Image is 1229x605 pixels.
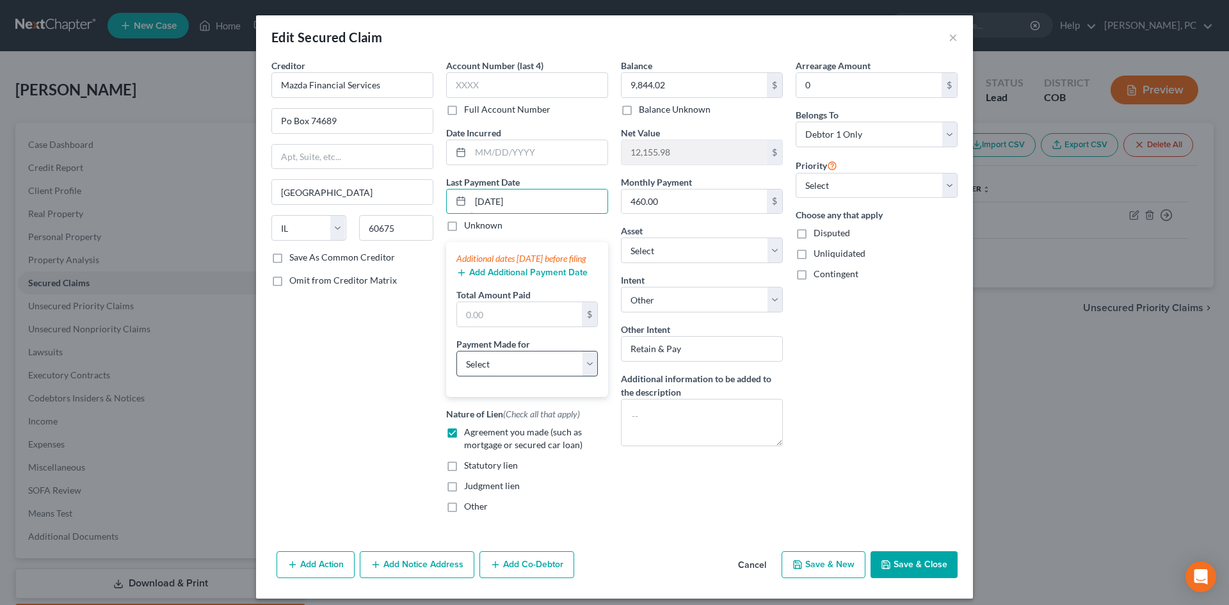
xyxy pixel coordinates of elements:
input: 0.00 [622,73,767,97]
input: Apt, Suite, etc... [272,145,433,169]
button: × [949,29,958,45]
label: Payment Made for [456,337,530,351]
label: Full Account Number [464,103,550,116]
label: Date Incurred [446,126,501,140]
input: 0.00 [796,73,942,97]
span: Omit from Creditor Matrix [289,275,397,286]
input: Enter zip... [359,215,434,241]
button: Add Additional Payment Date [456,268,588,278]
button: Cancel [728,553,776,578]
label: Save As Common Creditor [289,251,395,264]
label: Nature of Lien [446,407,580,421]
span: Judgment lien [464,480,520,491]
div: $ [767,73,782,97]
button: Add Co-Debtor [479,551,574,578]
label: Last Payment Date [446,175,520,189]
div: Additional dates [DATE] before filing [456,252,598,265]
input: Search creditor by name... [271,72,433,98]
label: Additional information to be added to the description [621,372,783,399]
span: Other [464,501,488,512]
label: Net Value [621,126,660,140]
button: Add Notice Address [360,551,474,578]
label: Priority [796,157,837,173]
button: Save & New [782,551,865,578]
div: $ [767,190,782,214]
input: MM/DD/YYYY [470,140,607,165]
span: Creditor [271,60,305,71]
div: $ [767,140,782,165]
label: Other Intent [621,323,670,336]
label: Balance Unknown [639,103,711,116]
button: Save & Close [871,551,958,578]
label: Unknown [464,219,502,232]
div: Open Intercom Messenger [1185,561,1216,592]
label: Arrearage Amount [796,59,871,72]
span: (Check all that apply) [503,408,580,419]
input: Enter address... [272,109,433,133]
input: 0.00 [457,302,582,327]
label: Intent [621,273,645,287]
span: Asset [621,225,643,236]
span: Agreement you made (such as mortgage or secured car loan) [464,426,582,450]
div: Edit Secured Claim [271,28,382,46]
label: Monthly Payment [621,175,692,189]
span: Statutory lien [464,460,518,471]
label: Account Number (last 4) [446,59,543,72]
input: 0.00 [622,140,767,165]
input: Specify... [621,336,783,362]
input: MM/DD/YYYY [470,190,607,214]
label: Choose any that apply [796,208,958,222]
label: Balance [621,59,652,72]
span: Unliquidated [814,248,865,259]
input: Enter city... [272,180,433,204]
span: Belongs To [796,109,839,120]
div: $ [942,73,957,97]
span: Contingent [814,268,858,279]
input: XXXX [446,72,608,98]
button: Add Action [277,551,355,578]
div: $ [582,302,597,327]
label: Total Amount Paid [456,288,531,302]
span: Disputed [814,227,850,238]
input: 0.00 [622,190,767,214]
